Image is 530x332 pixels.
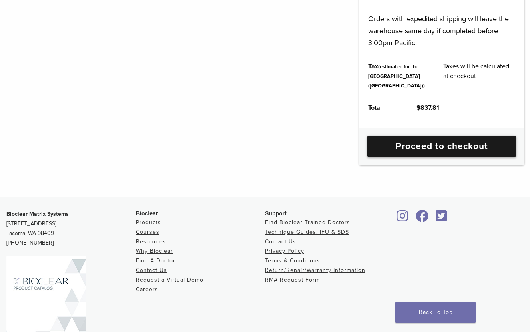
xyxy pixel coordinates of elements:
a: Bioclear [413,215,431,223]
a: Resources [136,238,166,245]
p: [STREET_ADDRESS] Tacoma, WA 98409 [PHONE_NUMBER] [6,209,136,248]
a: Privacy Policy [265,248,304,254]
strong: Bioclear Matrix Systems [6,211,69,217]
a: Find Bioclear Trained Doctors [265,219,350,226]
th: Total [359,97,408,119]
small: (estimated for the [GEOGRAPHIC_DATA] ([GEOGRAPHIC_DATA])) [368,64,425,89]
span: Support [265,210,287,217]
a: Bioclear [433,215,450,223]
a: Find A Doctor [136,257,175,264]
a: Contact Us [265,238,296,245]
p: Orders with expedited shipping will leave the warehouse same day if completed before 3:00pm Pacific. [368,1,515,49]
th: Tax [359,55,434,97]
a: Request a Virtual Demo [136,276,203,283]
a: Terms & Conditions [265,257,320,264]
span: Bioclear [136,210,158,217]
a: Why Bioclear [136,248,173,254]
a: RMA Request Form [265,276,320,283]
a: Contact Us [136,267,167,274]
a: Technique Guides, IFU & SDS [265,229,349,235]
a: Return/Repair/Warranty Information [265,267,365,274]
td: Taxes will be calculated at checkout [434,55,524,97]
a: Careers [136,286,158,293]
a: Proceed to checkout [367,136,516,157]
span: $ [416,104,420,112]
a: Bioclear [394,215,411,223]
bdi: 837.81 [416,104,439,112]
a: Courses [136,229,159,235]
a: Back To Top [395,302,476,323]
a: Products [136,219,161,226]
